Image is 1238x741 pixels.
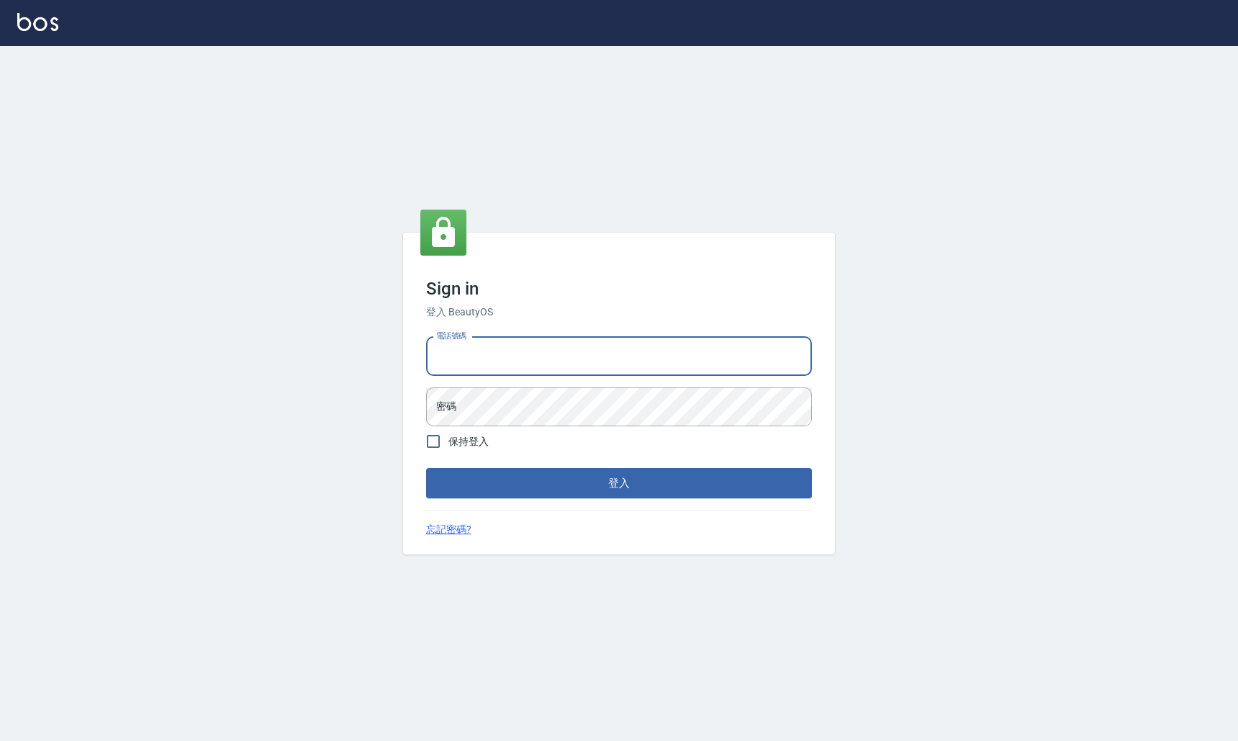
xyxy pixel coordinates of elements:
[426,305,812,320] h6: 登入 BeautyOS
[436,331,466,341] label: 電話號碼
[426,468,812,498] button: 登入
[426,279,812,299] h3: Sign in
[17,13,58,31] img: Logo
[426,522,471,537] a: 忘記密碼?
[448,434,489,449] span: 保持登入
